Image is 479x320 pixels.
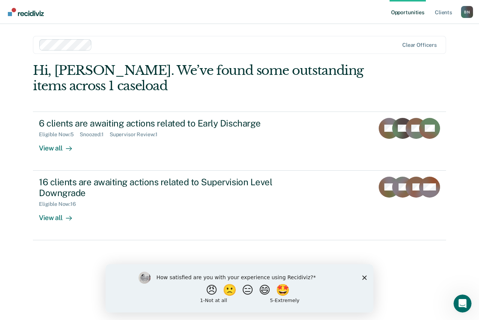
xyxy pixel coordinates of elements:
[8,8,44,16] img: Recidiviz
[39,118,302,129] div: 6 clients are awaiting actions related to Early Discharge
[33,63,363,94] div: Hi, [PERSON_NAME]. We’ve found some outstanding items across 1 caseload
[106,264,373,313] iframe: Survey by Kim from Recidiviz
[402,42,437,48] div: Clear officers
[33,171,446,240] a: 16 clients are awaiting actions related to Supervision Level DowngradeEligible Now:16View all
[39,138,81,152] div: View all
[33,112,446,171] a: 6 clients are awaiting actions related to Early DischargeEligible Now:5Snoozed:1Supervisor Review...
[39,201,82,207] div: Eligible Now : 16
[39,207,81,222] div: View all
[461,6,473,18] div: B N
[454,295,472,313] iframe: Intercom live chat
[461,6,473,18] button: Profile dropdown button
[39,131,80,138] div: Eligible Now : 5
[39,177,302,198] div: 16 clients are awaiting actions related to Supervision Level Downgrade
[80,131,110,138] div: Snoozed : 1
[110,131,164,138] div: Supervisor Review : 1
